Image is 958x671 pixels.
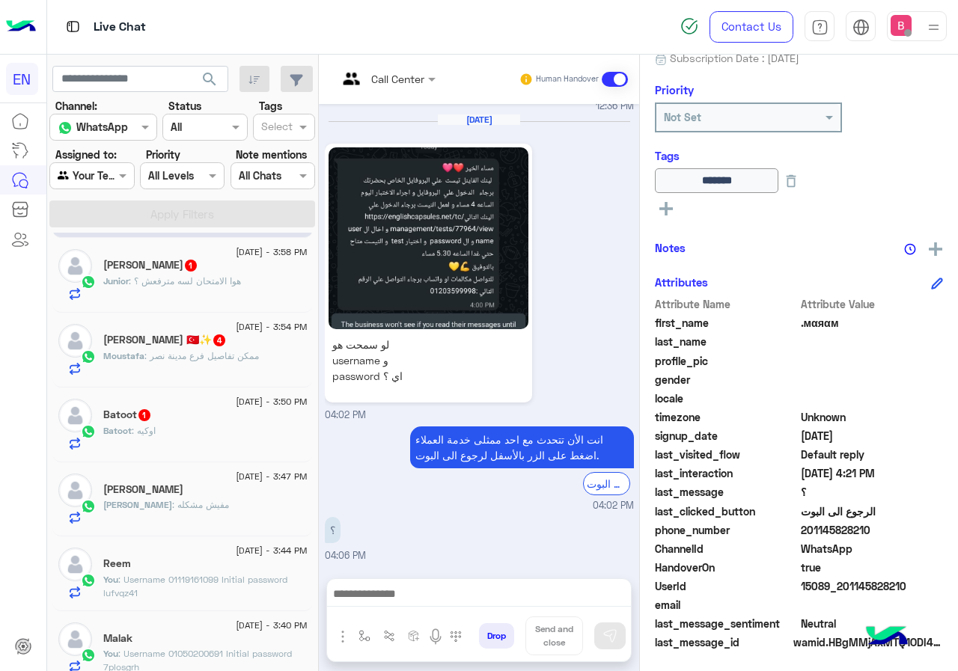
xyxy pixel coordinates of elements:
[655,372,798,387] span: gender
[334,628,352,646] img: send attachment
[655,578,798,594] span: UserId
[359,630,370,642] img: select flow
[402,624,427,649] button: create order
[236,544,307,557] span: [DATE] - 3:44 PM
[172,499,229,510] span: مفيش مشكله
[655,634,790,650] span: last_message_id
[904,243,916,255] img: notes
[103,275,129,287] span: Junior
[58,622,92,656] img: defaultAdmin.png
[793,634,943,650] span: wamid.HBgMMjAxMTQ1ODI4MjEwFQIAEhggQUMwNTJDNTMzRjZBNTY0MkY1RTY4NjY3NEY1QUM4ODgA
[58,249,92,283] img: defaultAdmin.png
[236,245,307,259] span: [DATE] - 3:58 PM
[655,560,798,575] span: HandoverOn
[655,83,694,96] h6: Priority
[593,499,634,513] span: 04:02 PM
[680,17,698,35] img: spinner
[929,242,942,256] img: add
[103,408,152,421] h5: Batoot
[129,275,241,287] span: هوا الامتحان لسه مترفعش ؟
[236,320,307,334] span: [DATE] - 3:54 PM
[655,503,798,519] span: last_clicked_button
[438,114,520,125] h6: [DATE]
[377,624,402,649] button: Trigger scenario
[103,425,132,436] span: Batoot
[325,550,366,561] span: 04:06 PM
[801,315,944,331] span: .мαяαм
[103,499,172,510] span: [PERSON_NAME]
[655,390,798,406] span: locale
[103,557,131,570] h5: Reem
[811,19,829,36] img: tab
[861,611,913,664] img: hulul-logo.png
[325,144,532,402] a: لو سمحت هو username و password اي ؟
[329,333,431,387] p: لو سمحت هو username و password اي ؟
[801,372,944,387] span: null
[329,147,528,329] img: 1292716812325161.jpg
[259,118,293,138] div: Select
[801,503,944,519] span: الرجوع الى البوت
[596,99,634,114] span: 12:36 PM
[410,426,634,468] p: 13/9/2025, 4:02 PM
[81,499,96,514] img: WhatsApp
[138,409,150,421] span: 1
[144,350,259,361] span: ممكن تفاصيل فرع مدينة نصر
[891,15,912,36] img: userImage
[583,472,630,495] div: الرجوع الى البوت
[236,619,307,632] span: [DATE] - 3:40 PM
[450,631,462,643] img: make a call
[103,648,118,659] span: You
[801,616,944,631] span: 0
[924,18,943,37] img: profile
[236,395,307,408] span: [DATE] - 3:50 PM
[655,465,798,481] span: last_interaction
[55,147,117,162] label: Assigned to:
[655,522,798,538] span: phone_number
[801,428,944,444] span: 2025-06-19T17:36:49.679Z
[801,560,944,575] span: true
[383,630,395,642] img: Trigger scenario
[655,484,798,500] span: last_message
[655,334,798,349] span: last_name
[801,465,944,481] span: 2025-09-13T13:21:29.4058792Z
[132,425,156,436] span: اوكيه
[655,315,798,331] span: first_name
[236,470,307,483] span: [DATE] - 3:47 PM
[655,428,798,444] span: signup_date
[801,484,944,500] span: ؟
[64,17,82,36] img: tab
[801,409,944,425] span: Unknown
[103,574,287,598] span: Username 01119161099 Initial password lufvqz41
[58,548,92,581] img: defaultAdmin.png
[801,296,944,312] span: Attribute Value
[325,409,366,420] span: 04:02 PM
[655,241,686,254] h6: Notes
[103,350,144,361] span: Moustafa
[805,11,835,43] a: tab
[801,597,944,613] span: null
[192,66,228,98] button: search
[81,573,96,588] img: WhatsApp
[103,334,227,346] h5: Moustafa Elturki 🇹🇷✨
[655,616,798,631] span: last_message_sentiment
[801,578,944,594] span: 15089_201145828210
[325,517,341,543] p: 13/9/2025, 4:06 PM
[801,541,944,557] span: 2
[408,630,420,642] img: create order
[103,632,132,645] h5: Malak
[146,147,180,162] label: Priority
[655,149,943,162] h6: Tags
[58,474,92,507] img: defaultAdmin.png
[94,17,146,37] p: Live Chat
[259,98,282,114] label: Tags
[168,98,201,114] label: Status
[655,353,798,369] span: profile_pic
[213,334,225,346] span: 4
[536,73,599,85] small: Human Handover
[201,70,219,88] span: search
[6,63,38,95] div: EN
[81,349,96,364] img: WhatsApp
[58,324,92,358] img: defaultAdmin.png
[81,648,96,663] img: WhatsApp
[353,624,377,649] button: select flow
